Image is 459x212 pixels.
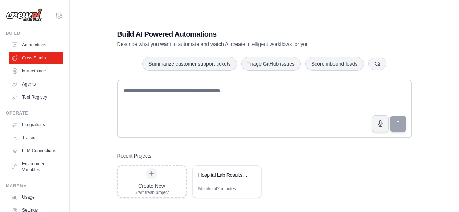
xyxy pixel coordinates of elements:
[9,39,63,51] a: Automations
[198,186,236,192] div: Modified 42 minutes
[9,145,63,157] a: LLM Connections
[9,158,63,175] a: Environment Variables
[6,110,63,116] div: Operate
[117,152,152,159] h3: Recent Projects
[9,78,63,90] a: Agents
[117,29,361,39] h1: Build AI Powered Automations
[9,191,63,203] a: Usage
[9,65,63,77] a: Marketplace
[6,30,63,36] div: Build
[135,190,169,195] div: Start fresh project
[305,57,364,71] button: Score inbound leads
[117,41,361,48] p: Describe what you want to automate and watch AI create intelligent workflows for you
[142,57,237,71] button: Summarize customer support tickets
[9,132,63,144] a: Traces
[6,183,63,188] div: Manage
[368,58,386,70] button: Get new suggestions
[198,171,248,179] div: Hospital Lab Results Automation System
[9,91,63,103] a: Tool Registry
[135,182,169,190] div: Create New
[9,52,63,64] a: Crew Studio
[9,119,63,130] a: Integrations
[372,115,389,132] button: Click to speak your automation idea
[6,8,42,22] img: Logo
[241,57,301,71] button: Triage GitHub issues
